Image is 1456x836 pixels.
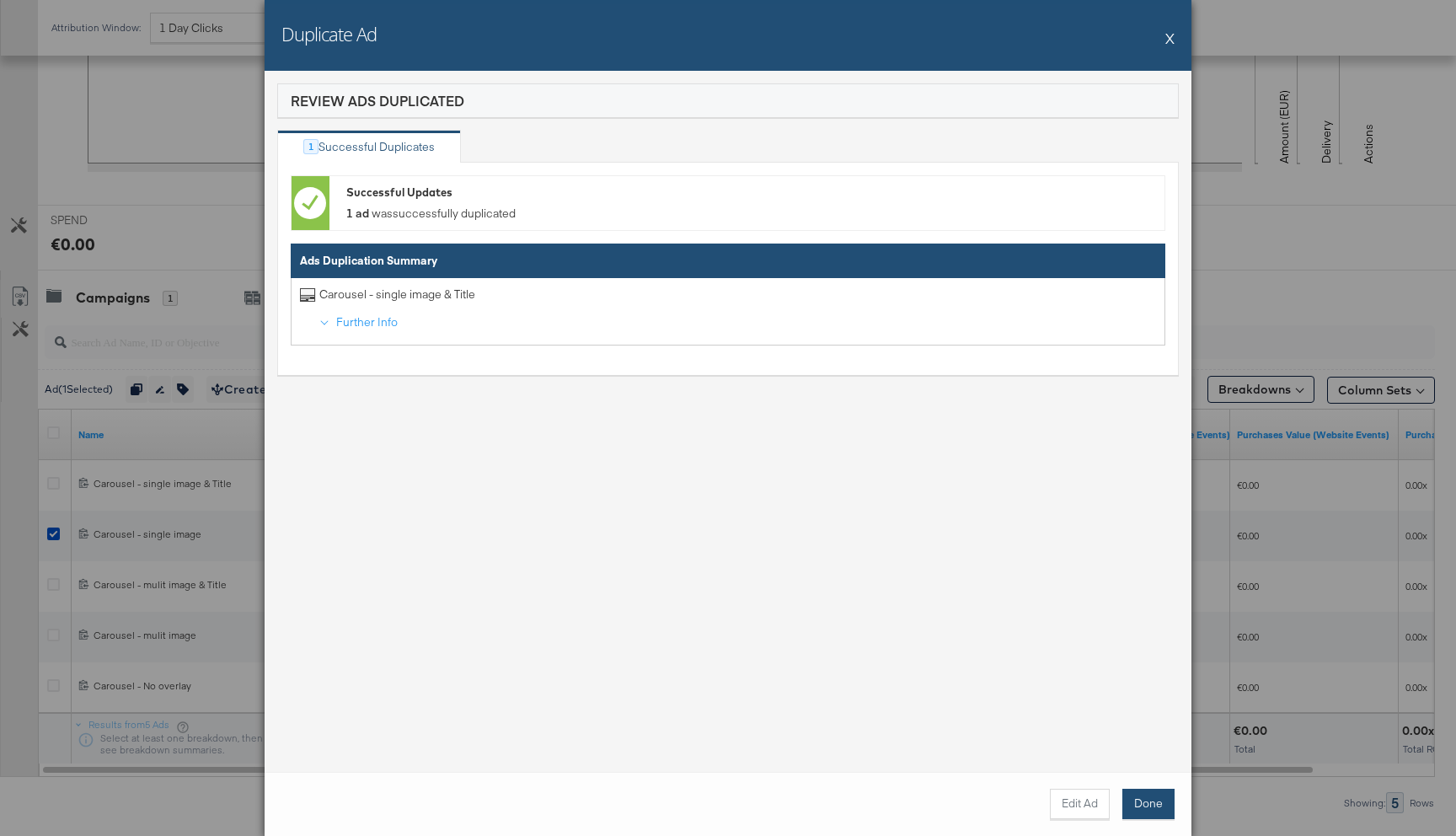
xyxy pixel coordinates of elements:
div: Further Info [329,314,1148,330]
strong: 1 ad [346,206,369,221]
button: X [1165,21,1175,55]
button: Edit Ad [1050,789,1110,819]
div: 1 [303,139,318,154]
div: Successful Updates [346,185,516,201]
div: Review Ads Duplicated [291,91,464,110]
div: Successful Duplicates [318,139,435,155]
div: Carousel - single image & Title [319,287,475,303]
th: Ads Duplication Summary [292,244,1165,278]
button: Done [1122,789,1175,819]
span: was successfully duplicated [346,206,516,222]
a: Further Info [300,307,1156,337]
h2: Duplicate Ad [281,21,377,46]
